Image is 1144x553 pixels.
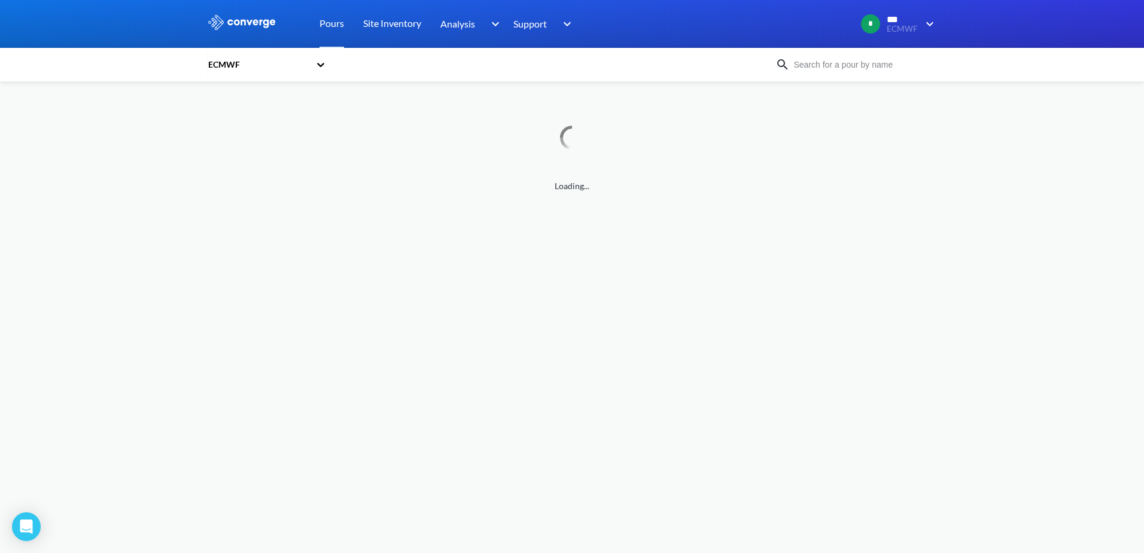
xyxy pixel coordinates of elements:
span: ECMWF [887,25,918,34]
img: downArrow.svg [483,17,503,31]
img: downArrow.svg [555,17,574,31]
input: Search for a pour by name [790,58,935,71]
img: icon-search.svg [775,57,790,72]
span: Support [513,16,547,31]
img: logo_ewhite.svg [207,14,276,30]
img: downArrow.svg [918,17,937,31]
span: Loading... [207,180,937,193]
span: Analysis [440,16,475,31]
div: Open Intercom Messenger [12,512,41,541]
div: ECMWF [207,58,310,71]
